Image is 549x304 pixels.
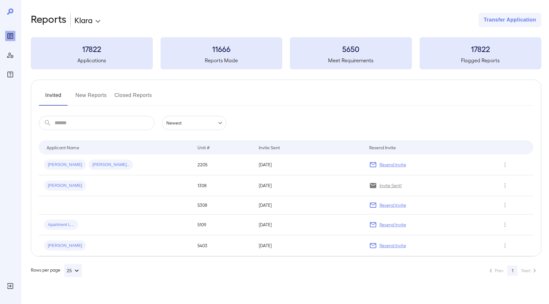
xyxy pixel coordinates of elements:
[39,90,68,106] button: Invited
[254,175,364,196] td: [DATE]
[161,44,283,54] h3: 11666
[161,56,283,64] h5: Reports Made
[197,143,210,151] div: Unit #
[192,214,254,235] td: 5109
[290,44,412,54] h3: 5650
[31,13,66,27] h2: Reports
[254,196,364,214] td: [DATE]
[44,162,86,168] span: [PERSON_NAME]
[192,196,254,214] td: 5308
[5,69,15,80] div: FAQ
[44,222,78,228] span: Apartment L...
[254,214,364,235] td: [DATE]
[115,90,152,106] button: Closed Reports
[379,221,406,228] p: Resend Invite
[31,56,153,64] h5: Applications
[47,143,79,151] div: Applicant Name
[192,154,254,175] td: 2205
[369,143,396,151] div: Resend Invite
[254,235,364,256] td: [DATE]
[500,200,510,210] button: Row Actions
[507,265,518,276] button: page 1
[484,265,541,276] nav: pagination navigation
[379,242,406,249] p: Resend Invite
[379,202,406,208] p: Resend Invite
[420,44,542,54] h3: 17822
[479,13,541,27] button: Transfer Application
[89,162,133,168] span: [PERSON_NAME]..
[259,143,280,151] div: Invite Sent
[5,31,15,41] div: Reports
[31,264,82,277] div: Rows per page
[64,264,82,277] button: 25
[31,44,153,54] h3: 17822
[254,154,364,175] td: [DATE]
[74,15,92,25] p: Klara
[500,180,510,191] button: Row Actions
[162,116,226,130] div: Newest
[5,281,15,291] div: Log Out
[500,160,510,170] button: Row Actions
[192,175,254,196] td: 1308
[290,56,412,64] h5: Meet Requirements
[31,37,541,69] summary: 17822Applications11666Reports Made5650Meet Requirements17822Flagged Reports
[420,56,542,64] h5: Flagged Reports
[379,161,406,168] p: Resend Invite
[192,235,254,256] td: 5403
[5,50,15,60] div: Manage Users
[379,182,402,189] p: Invite Sent!
[500,240,510,251] button: Row Actions
[44,183,86,189] span: [PERSON_NAME]
[500,220,510,230] button: Row Actions
[44,243,86,249] span: [PERSON_NAME]
[75,90,107,106] button: New Reports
